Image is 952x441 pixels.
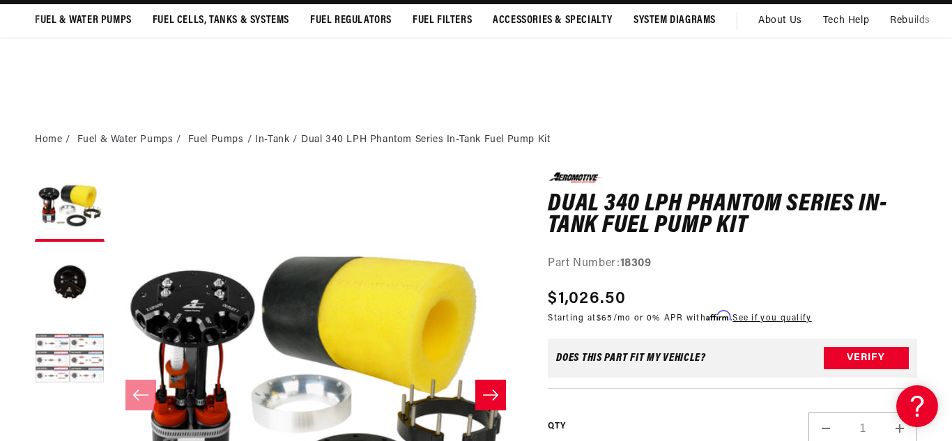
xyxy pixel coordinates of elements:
span: Tech Help [823,13,869,29]
button: Load image 2 in gallery view [35,249,105,318]
strong: 18309 [620,258,652,269]
div: Does This part fit My vehicle? [556,353,706,364]
summary: Rebuilds [880,4,941,38]
span: Accessories & Specialty [493,13,613,28]
li: In-Tank [255,132,301,148]
h1: Dual 340 LPH Phantom Series In-Tank Fuel Pump Kit [548,194,917,238]
button: Slide left [125,380,156,410]
a: Fuel Pumps [188,132,244,148]
summary: Fuel Filters [402,4,482,37]
a: About Us [748,4,813,38]
div: Part Number: [548,255,917,273]
span: Fuel & Water Pumps [35,13,132,28]
button: Load image 1 in gallery view [35,172,105,242]
span: $1,026.50 [548,286,626,311]
label: QTY [548,421,565,433]
button: Verify [824,347,909,369]
summary: Fuel & Water Pumps [24,4,142,37]
summary: Fuel Cells, Tanks & Systems [142,4,300,37]
button: Load image 3 in gallery view [35,325,105,395]
a: Fuel & Water Pumps [77,132,174,148]
span: Fuel Filters [413,13,472,28]
p: Starting at /mo or 0% APR with . [548,311,811,325]
summary: Tech Help [813,4,880,38]
summary: System Diagrams [623,4,726,37]
span: Affirm [706,311,730,321]
button: Slide right [475,380,506,410]
span: $65 [597,314,613,323]
summary: Fuel Regulators [300,4,402,37]
a: Home [35,132,62,148]
span: System Diagrams [634,13,716,28]
a: See if you qualify - Learn more about Affirm Financing (opens in modal) [732,314,811,323]
nav: breadcrumbs [35,132,917,148]
li: Dual 340 LPH Phantom Series In-Tank Fuel Pump Kit [301,132,550,148]
summary: Accessories & Specialty [482,4,623,37]
span: About Us [758,15,802,26]
span: Fuel Cells, Tanks & Systems [153,13,289,28]
span: Rebuilds [890,13,930,29]
span: Fuel Regulators [310,13,392,28]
